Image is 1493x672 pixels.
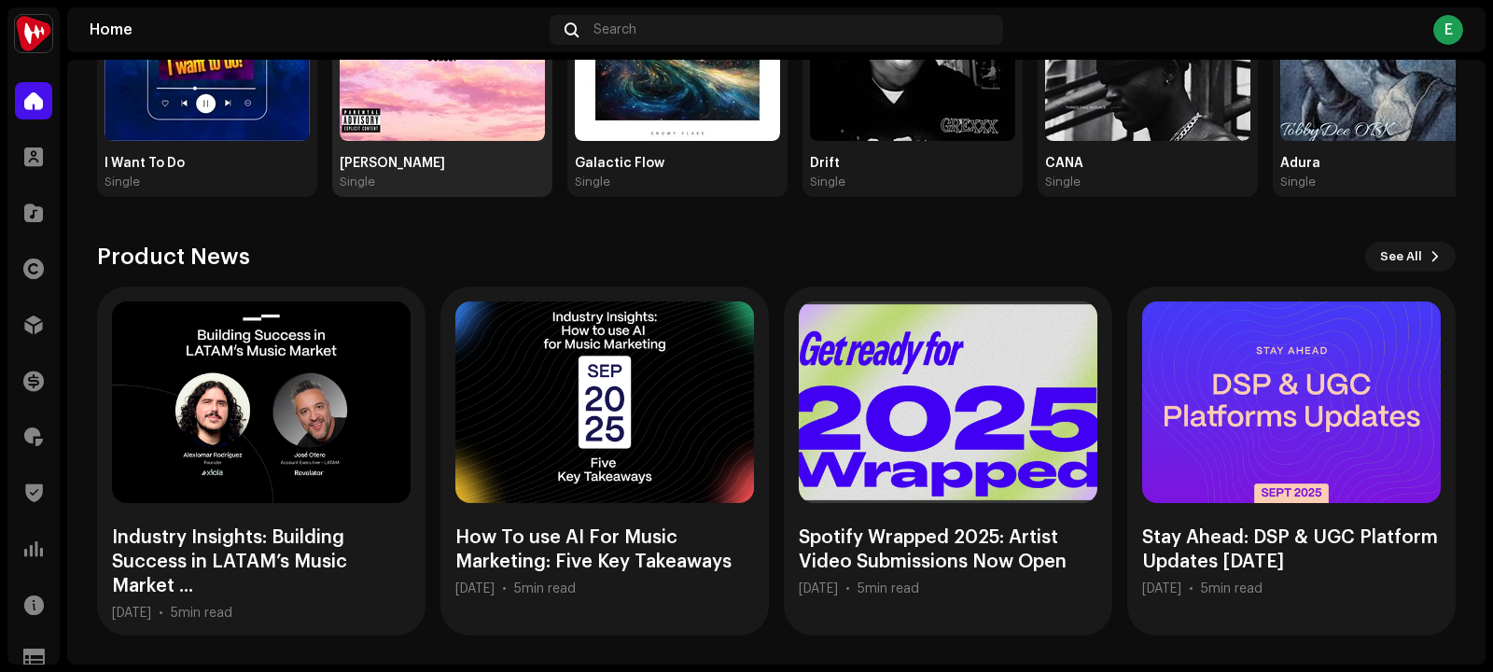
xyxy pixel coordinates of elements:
[1380,238,1422,275] span: See All
[1045,175,1081,189] div: Single
[810,156,1015,171] div: Drift
[1045,156,1250,171] div: CANA
[455,581,495,596] div: [DATE]
[1142,581,1181,596] div: [DATE]
[575,156,780,171] div: Galactic Flow
[799,525,1097,574] div: Spotify Wrapped 2025: Artist Video Submissions Now Open
[340,156,545,171] div: [PERSON_NAME]
[171,606,232,621] div: 5
[97,242,250,272] h3: Product News
[1365,242,1456,272] button: See All
[1280,156,1486,171] div: Adura
[90,22,542,37] div: Home
[522,582,576,595] span: min read
[865,582,919,595] span: min read
[810,175,845,189] div: Single
[1189,581,1193,596] div: •
[105,156,310,171] div: I Want To Do
[858,581,919,596] div: 5
[575,175,610,189] div: Single
[105,175,140,189] div: Single
[112,606,151,621] div: [DATE]
[514,581,576,596] div: 5
[1280,175,1316,189] div: Single
[178,607,232,620] span: min read
[112,525,411,598] div: Industry Insights: Building Success in LATAM’s Music Market ...
[799,581,838,596] div: [DATE]
[159,606,163,621] div: •
[593,22,636,37] span: Search
[845,581,850,596] div: •
[15,15,52,52] img: 632e49d6-d763-4750-9166-d3cb9de33393
[1208,582,1263,595] span: min read
[502,581,507,596] div: •
[455,525,754,574] div: How To use AI For Music Marketing: Five Key Takeaways
[1142,525,1441,574] div: Stay Ahead: DSP & UGC Platform Updates [DATE]
[1433,15,1463,45] div: E
[1201,581,1263,596] div: 5
[340,175,375,189] div: Single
